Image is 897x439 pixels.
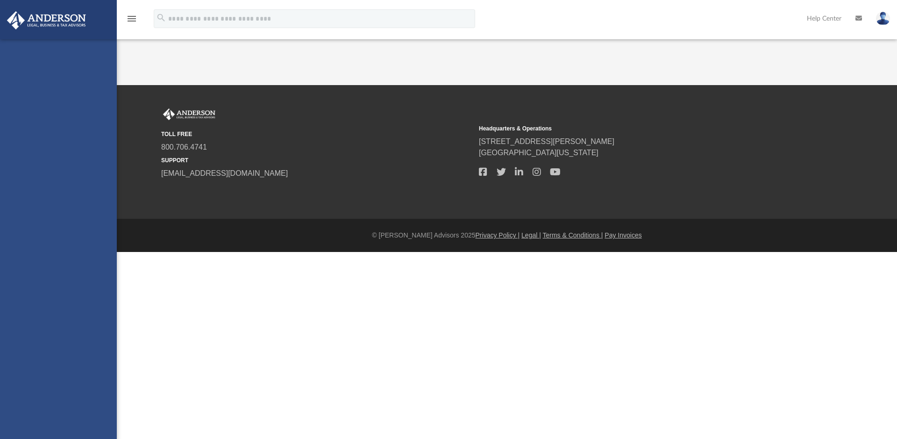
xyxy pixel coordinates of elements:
img: User Pic [876,12,890,25]
small: SUPPORT [161,156,472,165]
i: search [156,13,166,23]
a: [GEOGRAPHIC_DATA][US_STATE] [479,149,598,157]
small: TOLL FREE [161,130,472,138]
a: [EMAIL_ADDRESS][DOMAIN_NAME] [161,169,288,177]
a: 800.706.4741 [161,143,207,151]
a: menu [126,18,137,24]
a: Legal | [521,231,541,239]
i: menu [126,13,137,24]
a: Privacy Policy | [476,231,520,239]
div: © [PERSON_NAME] Advisors 2025 [117,230,897,240]
img: Anderson Advisors Platinum Portal [161,108,217,121]
a: Terms & Conditions | [543,231,603,239]
img: Anderson Advisors Platinum Portal [4,11,89,29]
a: Pay Invoices [605,231,641,239]
a: [STREET_ADDRESS][PERSON_NAME] [479,137,614,145]
small: Headquarters & Operations [479,124,790,133]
